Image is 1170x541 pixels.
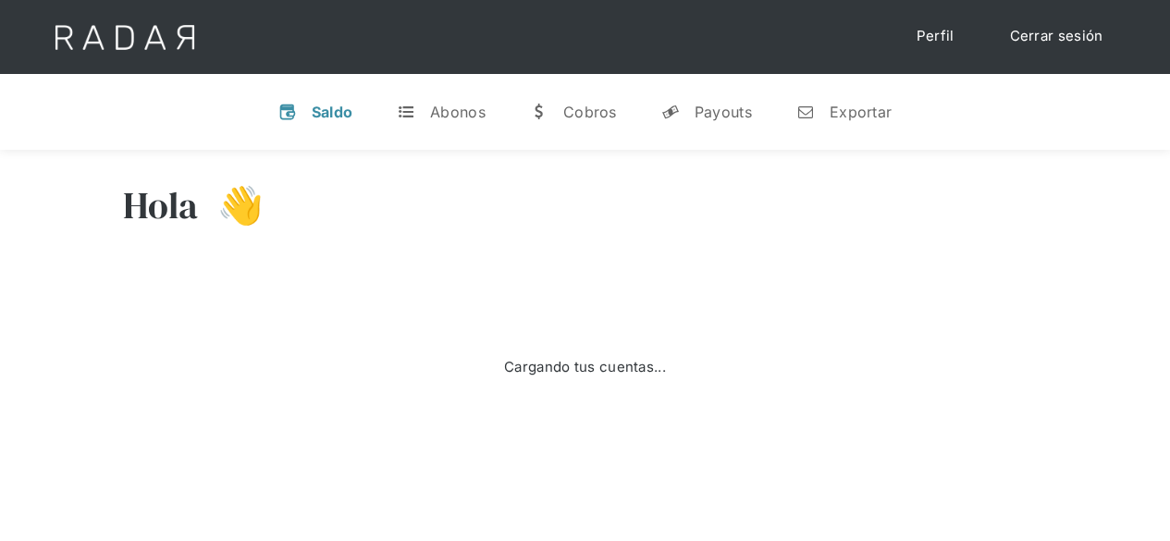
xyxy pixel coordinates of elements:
[661,103,680,121] div: y
[695,103,752,121] div: Payouts
[830,103,892,121] div: Exportar
[898,18,973,55] a: Perfil
[397,103,415,121] div: t
[796,103,815,121] div: n
[278,103,297,121] div: v
[530,103,548,121] div: w
[199,182,264,228] h3: 👋
[563,103,617,121] div: Cobros
[312,103,353,121] div: Saldo
[504,357,666,378] div: Cargando tus cuentas...
[430,103,486,121] div: Abonos
[991,18,1122,55] a: Cerrar sesión
[123,182,199,228] h3: Hola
